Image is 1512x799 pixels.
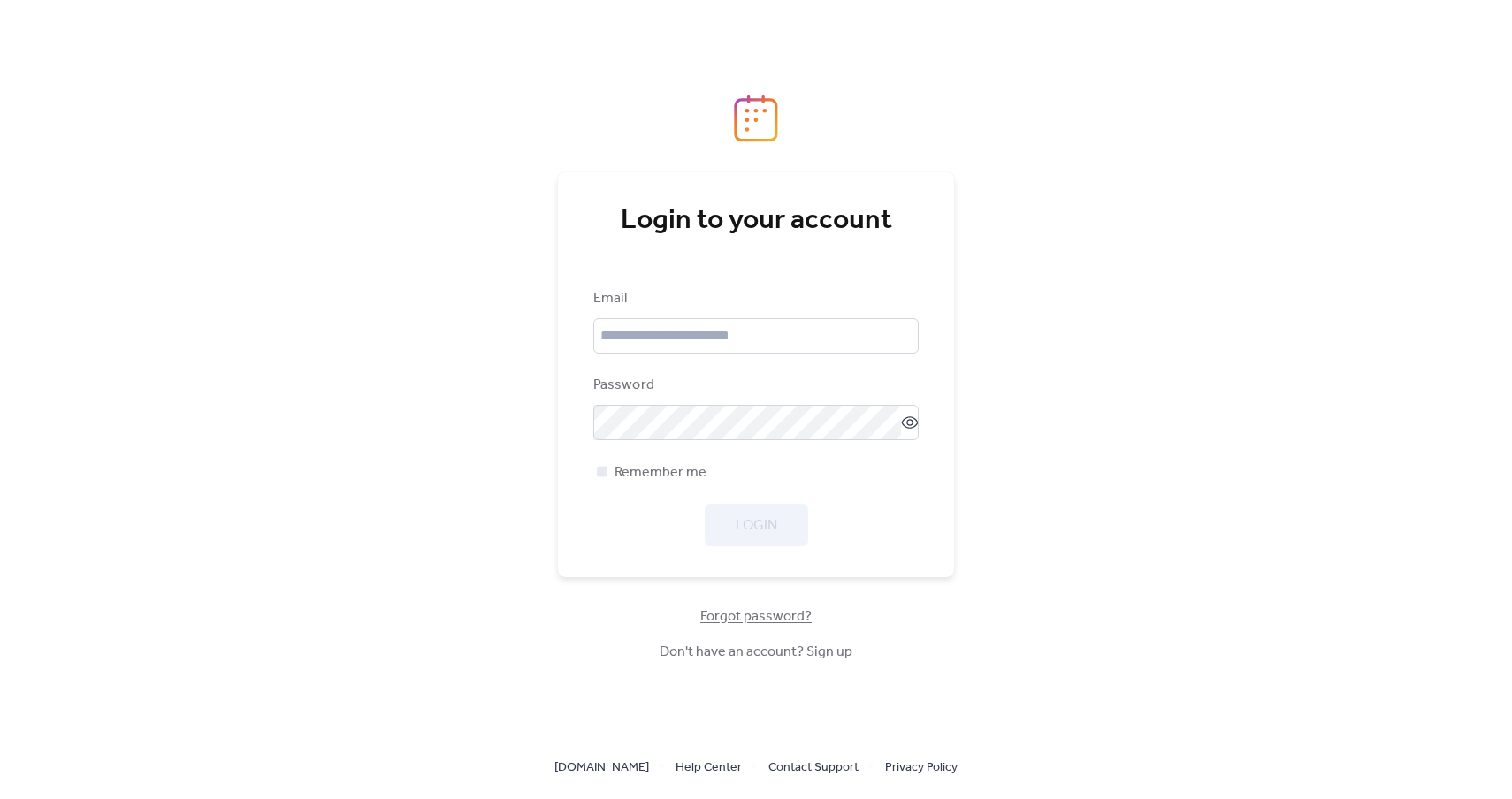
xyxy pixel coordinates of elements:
div: Login to your account [593,203,919,239]
span: Help Center [676,757,742,779]
a: Forgot password? [700,612,812,621]
div: Password [593,375,915,396]
span: Remember me [615,462,706,483]
div: Email [593,288,915,309]
a: Help Center [676,756,742,778]
span: Forgot password? [700,606,812,628]
a: [DOMAIN_NAME] [554,756,649,778]
span: Privacy Policy [885,757,958,779]
a: Contact Support [768,756,859,778]
img: logo [734,95,778,142]
span: Contact Support [768,757,859,779]
a: Privacy Policy [885,756,958,778]
span: [DOMAIN_NAME] [554,757,649,779]
a: Sign up [806,638,852,666]
span: Don't have an account? [660,642,852,663]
